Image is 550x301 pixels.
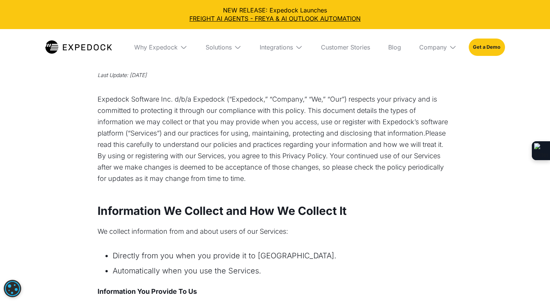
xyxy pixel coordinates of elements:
[98,72,147,78] em: Last Update: [DATE]
[113,265,453,276] li: Automatically when you use the Services.
[113,250,453,261] li: Directly from you when you provide it to [GEOGRAPHIC_DATA].
[254,29,309,65] div: Integrations
[382,29,407,65] a: Blog
[98,204,347,218] strong: Information We Collect and How We Collect It
[98,226,453,237] div: We collect information from and about users of our Services:
[98,94,453,184] p: Expedock Software Inc. d/b/a Expedock (“Expedock,” “Company,” “We,” “Our”) respects your privacy ...
[128,29,194,65] div: Why Expedock
[6,6,544,23] div: NEW RELEASE: Expedock Launches
[134,43,178,51] div: Why Expedock
[6,14,544,23] a: FREIGHT AI AGENTS - FREYA & AI OUTLOOK AUTOMATION
[98,287,197,295] strong: Information You Provide To Us
[206,43,232,51] div: Solutions
[419,43,447,51] div: Company
[260,43,293,51] div: Integrations
[469,39,505,56] a: Get a Demo
[200,29,248,65] div: Solutions
[413,29,463,65] div: Company
[315,29,376,65] a: Customer Stories
[534,143,548,158] img: Extension Icon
